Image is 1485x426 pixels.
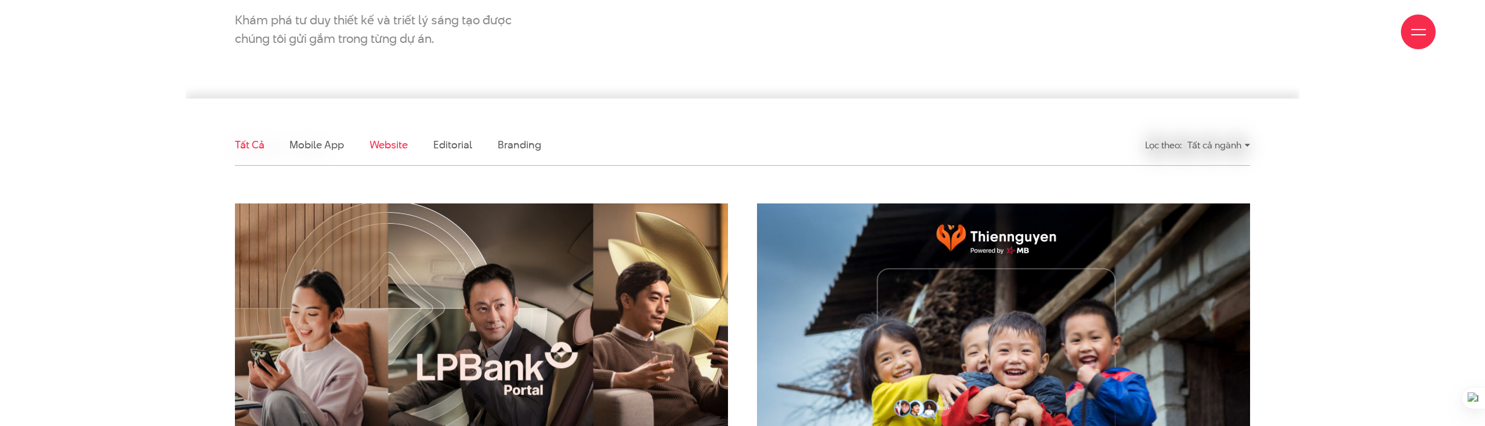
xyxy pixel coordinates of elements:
div: Lọc theo: [1145,135,1182,155]
a: Branding [498,137,541,152]
a: Mobile app [289,137,343,152]
a: Tất cả [235,137,264,152]
a: Editorial [433,137,472,152]
div: Tất cả ngành [1187,135,1250,155]
a: Website [370,137,408,152]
